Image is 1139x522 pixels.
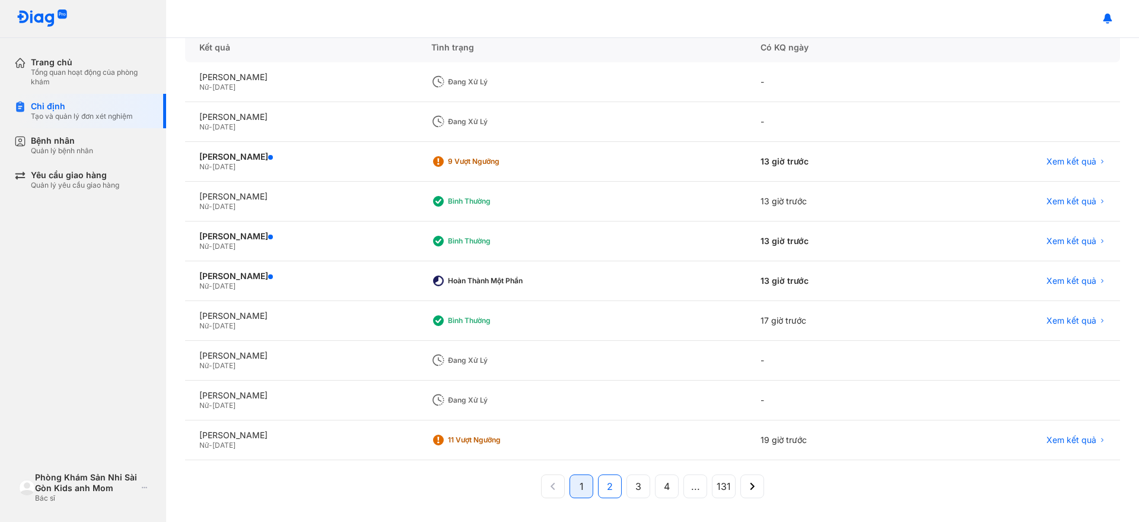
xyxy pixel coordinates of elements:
[683,474,707,498] button: ...
[31,135,93,146] div: Bệnh nhân
[209,122,212,131] span: -
[209,162,212,171] span: -
[212,202,236,211] span: [DATE]
[448,356,543,365] div: Đang xử lý
[19,480,35,496] img: logo
[635,479,641,493] span: 3
[199,72,403,83] div: [PERSON_NAME]
[199,151,403,162] div: [PERSON_NAME]
[209,401,212,410] span: -
[185,33,417,62] div: Kết quả
[212,242,236,251] span: [DATE]
[569,474,593,498] button: 1
[199,242,209,251] span: Nữ
[717,479,731,493] span: 131
[35,472,137,493] div: Phòng Khám Sản Nhi Sài Gòn Kids anh Mom
[199,281,209,290] span: Nữ
[691,479,700,493] span: ...
[1046,315,1096,326] span: Xem kết quả
[448,236,543,246] div: Bình thường
[17,10,68,28] img: logo
[199,112,403,122] div: [PERSON_NAME]
[448,396,543,405] div: Đang xử lý
[209,281,212,290] span: -
[1046,276,1096,286] span: Xem kết quả
[448,197,543,206] div: Bình thường
[655,474,679,498] button: 4
[35,493,137,503] div: Bác sĩ
[746,381,920,420] div: -
[209,361,212,370] span: -
[1046,156,1096,167] span: Xem kết quả
[746,261,920,301] div: 13 giờ trước
[199,202,209,211] span: Nữ
[199,430,403,441] div: [PERSON_NAME]
[746,182,920,222] div: 13 giờ trước
[448,316,543,325] div: Bình thường
[448,77,543,87] div: Đang xử lý
[199,122,209,131] span: Nữ
[31,181,119,190] div: Quản lý yêu cầu giao hàng
[448,117,543,126] div: Đang xử lý
[31,101,133,112] div: Chỉ định
[448,276,543,286] div: Hoàn thành một phần
[199,311,403,321] div: [PERSON_NAME]
[1046,196,1096,207] span: Xem kết quả
[1046,435,1096,445] span: Xem kết quả
[199,361,209,370] span: Nữ
[1046,236,1096,246] span: Xem kết quả
[199,350,403,361] div: [PERSON_NAME]
[212,361,236,370] span: [DATE]
[212,83,236,91] span: [DATE]
[209,321,212,330] span: -
[31,57,152,68] div: Trang chủ
[199,321,209,330] span: Nữ
[199,162,209,171] span: Nữ
[746,142,920,182] div: 13 giờ trước
[31,146,93,156] div: Quản lý bệnh nhân
[212,321,236,330] span: [DATE]
[417,33,746,62] div: Tình trạng
[746,420,920,460] div: 19 giờ trước
[199,271,403,281] div: [PERSON_NAME]
[448,157,543,166] div: 9 Vượt ngưỡng
[212,122,236,131] span: [DATE]
[746,62,920,102] div: -
[212,401,236,410] span: [DATE]
[199,191,403,202] div: [PERSON_NAME]
[212,281,236,290] span: [DATE]
[209,202,212,211] span: -
[746,301,920,341] div: 17 giờ trước
[212,162,236,171] span: [DATE]
[209,83,212,91] span: -
[746,341,920,381] div: -
[598,474,622,498] button: 2
[607,479,613,493] span: 2
[746,222,920,261] div: 13 giờ trước
[212,441,236,450] span: [DATE]
[199,83,209,91] span: Nữ
[664,479,670,493] span: 4
[746,33,920,62] div: Có KQ ngày
[712,474,736,498] button: 131
[209,242,212,251] span: -
[199,231,403,242] div: [PERSON_NAME]
[199,401,209,410] span: Nữ
[199,390,403,401] div: [PERSON_NAME]
[580,479,584,493] span: 1
[746,102,920,142] div: -
[448,435,543,445] div: 11 Vượt ngưỡng
[199,441,209,450] span: Nữ
[626,474,650,498] button: 3
[31,68,152,87] div: Tổng quan hoạt động của phòng khám
[209,441,212,450] span: -
[31,170,119,181] div: Yêu cầu giao hàng
[31,112,133,121] div: Tạo và quản lý đơn xét nghiệm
